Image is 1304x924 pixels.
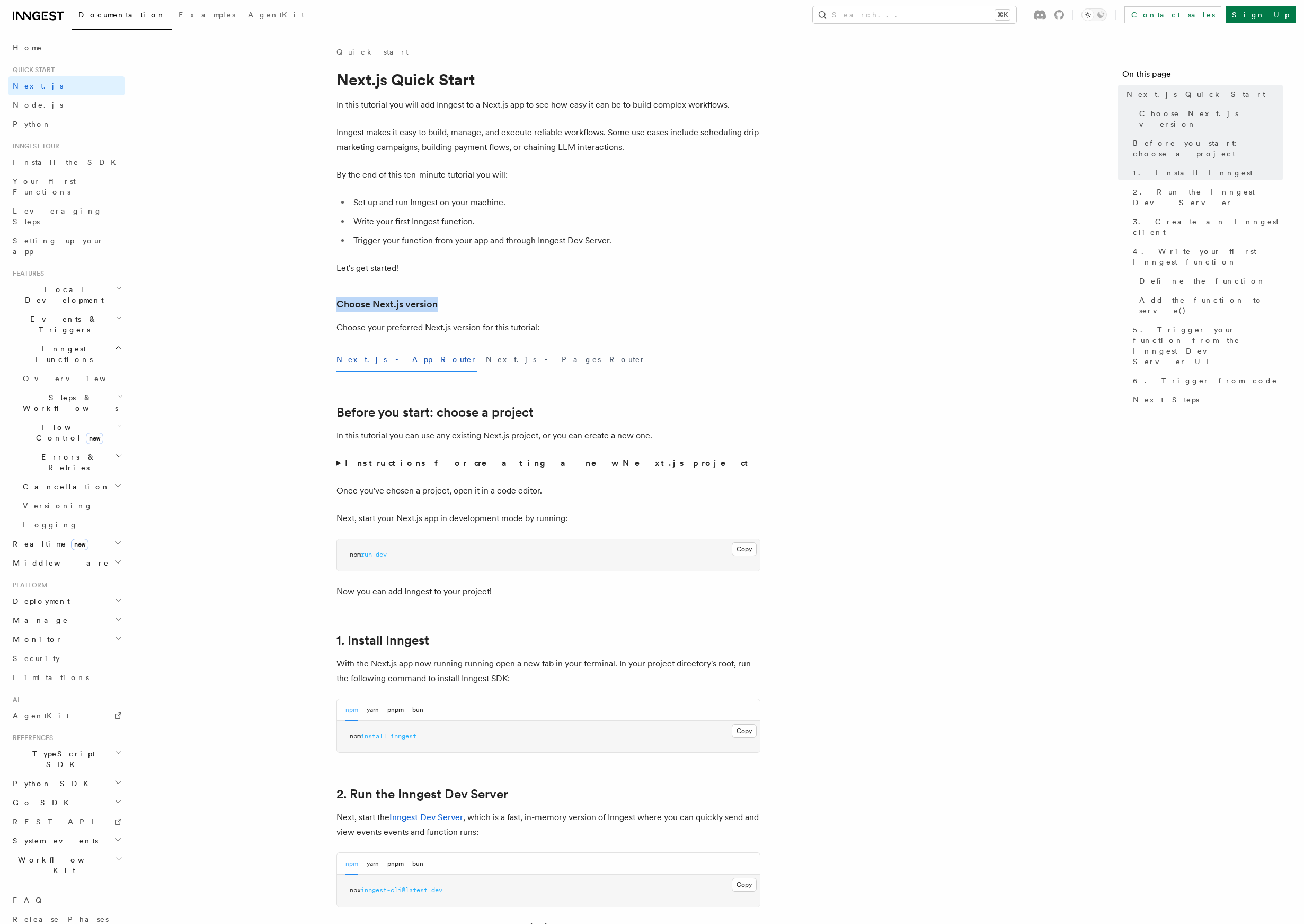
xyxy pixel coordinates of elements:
[8,611,125,630] button: Manage
[412,699,423,721] button: bun
[19,422,117,443] span: Flow Control
[1129,134,1283,163] a: Before you start: choose a project
[8,615,68,626] span: Manage
[1129,163,1283,182] a: 1. Install Inngest
[336,261,760,276] p: Let's get started!
[350,551,361,558] span: npm
[8,649,125,668] a: Security
[345,699,358,721] button: npm
[336,428,760,443] p: In this tutorial you can use any existing Next.js project, or you can create a new one.
[19,418,125,447] button: Flow Controlnew
[336,125,760,155] p: Inngest makes it easy to build, manage, and execute reliable workflows. Some use cases include sc...
[8,558,109,568] span: Middleware
[1126,89,1265,100] span: Next.js Quick Start
[1133,324,1283,367] span: 5. Trigger your function from the Inngest Dev Server UI
[8,231,125,261] a: Setting up your app
[13,82,63,90] span: Next.js
[1124,6,1221,23] a: Contact sales
[1139,295,1283,316] span: Add the function to serve()
[13,177,76,196] span: Your first Functions
[336,297,438,312] a: Choose Next.js version
[19,452,115,473] span: Errors & Retries
[8,592,125,611] button: Deployment
[8,534,125,553] button: Realtimenew
[1133,187,1283,208] span: 2. Run the Inngest Dev Server
[387,699,404,721] button: pnpm
[376,551,387,558] span: dev
[995,10,1010,20] kbd: ⌘K
[23,374,132,383] span: Overview
[8,812,125,831] a: REST API
[78,11,166,19] span: Documentation
[8,66,55,74] span: Quick start
[350,733,361,740] span: npm
[8,744,125,774] button: TypeScript SDK
[361,733,387,740] span: install
[8,269,44,278] span: Features
[350,214,760,229] li: Write your first Inngest function.
[8,172,125,201] a: Your first Functions
[8,596,70,606] span: Deployment
[13,711,69,720] span: AgentKit
[336,348,477,372] button: Next.js - App Router
[172,3,242,29] a: Examples
[23,521,78,529] span: Logging
[1122,85,1283,104] a: Next.js Quick Start
[336,787,508,802] a: 2. Run the Inngest Dev Server
[8,793,125,812] button: Go SDK
[1129,212,1283,242] a: 3. Create an Inngest client
[13,654,60,663] span: Security
[336,98,760,112] p: In this tutorial you will add Inngest to a Next.js app to see how easy it can be to build complex...
[8,153,125,172] a: Install the SDK
[1133,168,1253,178] span: 1. Install Inngest
[361,551,372,558] span: run
[1133,216,1283,237] span: 3. Create an Inngest client
[23,501,93,510] span: Versioning
[336,810,760,840] p: Next, start the , which is a fast, in-memory version of Inngest where you can quickly send and vi...
[71,539,88,550] span: new
[813,6,1016,23] button: Search...⌘K
[8,835,98,846] span: System events
[13,915,109,923] span: Release Phases
[732,878,757,892] button: Copy
[8,850,125,880] button: Workflow Kit
[242,3,311,29] a: AgentKit
[13,817,103,826] span: REST API
[1139,276,1266,286] span: Define the function
[1129,371,1283,390] a: 6. Trigger from code
[431,886,442,894] span: dev
[387,853,404,875] button: pnpm
[13,101,63,109] span: Node.js
[8,774,125,793] button: Python SDK
[367,699,379,721] button: yarn
[336,633,429,648] a: 1. Install Inngest
[19,481,110,492] span: Cancellation
[13,896,47,904] span: FAQ
[8,339,125,369] button: Inngest Functions
[367,853,379,875] button: yarn
[486,348,646,372] button: Next.js - Pages Router
[336,47,409,57] a: Quick start
[8,95,125,115] a: Node.js
[19,392,118,413] span: Steps & Workflows
[1135,104,1283,134] a: Choose Next.js version
[345,458,752,468] strong: Instructions for creating a new Next.js project
[8,581,48,589] span: Platform
[336,511,760,526] p: Next, start your Next.js app in development mode by running:
[1133,375,1278,386] span: 6. Trigger from code
[336,320,760,335] p: Choose your preferred Next.js version for this tutorial:
[8,38,125,57] a: Home
[350,886,361,894] span: npx
[1139,108,1283,129] span: Choose Next.js version
[1133,138,1283,159] span: Before you start: choose a project
[8,539,88,549] span: Realtime
[8,310,125,339] button: Events & Triggers
[248,11,304,19] span: AgentKit
[8,344,114,365] span: Inngest Functions
[336,656,760,686] p: With the Next.js app now running running open a new tab in your terminal. In your project directo...
[8,734,53,742] span: References
[8,891,125,910] a: FAQ
[1135,271,1283,291] a: Define the function
[8,797,75,808] span: Go SDK
[336,584,760,599] p: Now you can add Inngest to your project!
